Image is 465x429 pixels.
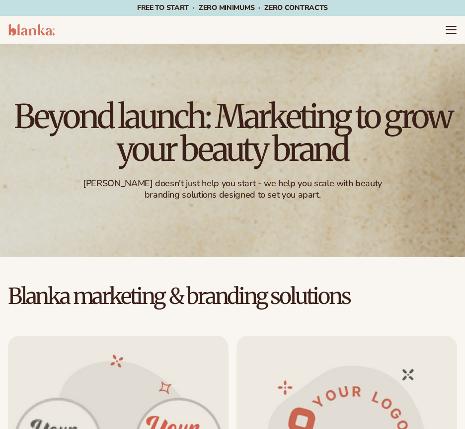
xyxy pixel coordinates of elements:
summary: Menu [445,24,457,36]
span: Free to start · ZERO minimums · ZERO contracts [137,3,328,12]
h1: Beyond launch: Marketing to grow your beauty brand [8,100,457,166]
img: logo [8,24,55,36]
div: [PERSON_NAME] doesn't just help you start - we help you scale with beauty branding solutions desi... [83,178,383,201]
